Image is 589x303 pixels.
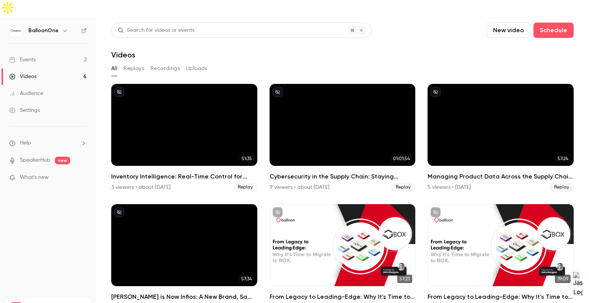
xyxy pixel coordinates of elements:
button: Recordings [150,62,180,75]
button: Uploads [186,62,207,75]
div: Audience [9,90,43,97]
span: new [55,157,70,164]
div: Videos [9,73,36,80]
li: Inventory Intelligence: Real-Time Control for Smarter Operations with Slimstock [111,84,257,192]
span: 57:23 [397,275,412,283]
div: Events [9,56,36,64]
button: unpublished [273,207,283,217]
span: 57:34 [239,275,254,283]
h2: From Legacy to Leading-Edge: Why It's Time to Migrate to BOX [270,292,416,301]
div: 9 viewers • about [DATE] [270,183,329,191]
div: 3 viewers • about [DATE] [111,183,171,191]
div: Search for videos or events [118,26,194,34]
span: Replay [391,183,415,192]
span: 01:01:54 [391,154,412,163]
img: BalloonOne [10,25,22,37]
a: 01:01:54Cybersecurity in the Supply Chain: Staying Secure in an Uncertain World - In partnership ... [270,84,416,192]
h2: Cybersecurity in the Supply Chain: Staying Secure in an Uncertain World - In partnership with BSI [270,172,416,181]
span: 57:24 [555,154,571,163]
li: help-dropdown-opener [9,139,87,147]
h2: From Legacy to Leading-Edge: Why It's Time to Migrate to BOX [428,292,574,301]
h2: Inventory Intelligence: Real-Time Control for Smarter Operations with Slimstock [111,172,257,181]
span: 39:09 [555,275,571,283]
span: Replay [550,183,574,192]
a: 51:35Inventory Intelligence: Real-Time Control for Smarter Operations with Slimstock3 viewers • a... [111,84,257,192]
button: unpublished [114,207,124,217]
button: Schedule [533,23,574,38]
button: unpublished [273,87,283,97]
li: Cybersecurity in the Supply Chain: Staying Secure in an Uncertain World - In partnership with BSI [270,84,416,192]
h2: [PERSON_NAME] is Now Infios: A New Brand, Same Commitment, and What It Means for You. [111,292,257,301]
span: Help [20,139,31,147]
button: Replays [123,62,144,75]
h6: BalloonOne [28,27,59,34]
button: unpublished [431,207,441,217]
h2: Managing Product Data Across the Supply Chain Is Complex. Let’s Simplify It. [428,172,574,181]
span: 51:35 [239,154,254,163]
span: Replay [233,183,257,192]
span: What's new [20,174,49,182]
button: All [111,62,117,75]
button: unpublished [114,87,124,97]
iframe: Noticeable Trigger [77,174,87,181]
li: Managing Product Data Across the Supply Chain Is Complex. Let’s Simplify It. [428,84,574,192]
button: New video [487,23,530,38]
a: 57:24Managing Product Data Across the Supply Chain Is Complex. Let’s Simplify It.5 viewers • [DAT... [428,84,574,192]
button: unpublished [431,87,441,97]
a: SpeakerHub [20,156,50,164]
h1: Videos [111,50,135,59]
div: Settings [9,106,40,114]
div: 5 viewers • [DATE] [428,183,471,191]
